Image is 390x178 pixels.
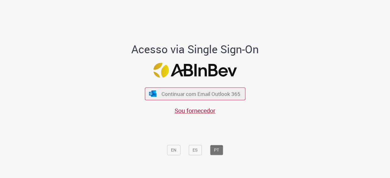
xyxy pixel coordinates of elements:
[149,90,157,97] img: ícone Azure/Microsoft 360
[175,106,215,115] a: Sou fornecedor
[161,90,240,97] span: Continuar com Email Outlook 365
[189,145,202,155] button: ES
[210,145,223,155] button: PT
[145,88,245,100] button: ícone Azure/Microsoft 360 Continuar com Email Outlook 365
[111,44,280,56] h1: Acesso via Single Sign-On
[153,63,237,78] img: Logo ABInBev
[167,145,180,155] button: EN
